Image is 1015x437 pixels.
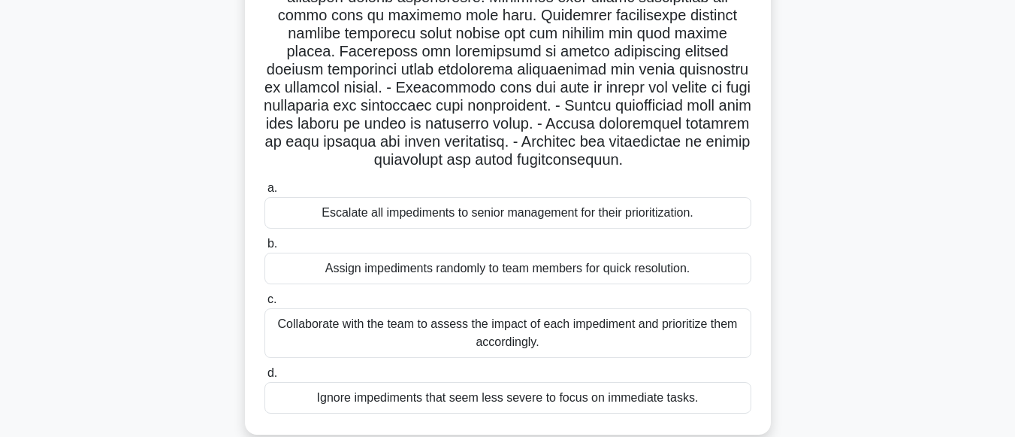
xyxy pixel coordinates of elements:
[264,382,751,414] div: Ignore impediments that seem less severe to focus on immediate tasks.
[267,237,277,250] span: b.
[264,197,751,229] div: Escalate all impediments to senior management for their prioritization.
[267,181,277,194] span: a.
[267,293,276,305] span: c.
[264,308,751,358] div: Collaborate with the team to assess the impact of each impediment and prioritize them accordingly.
[267,366,277,379] span: d.
[264,253,751,284] div: Assign impediments randomly to team members for quick resolution.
